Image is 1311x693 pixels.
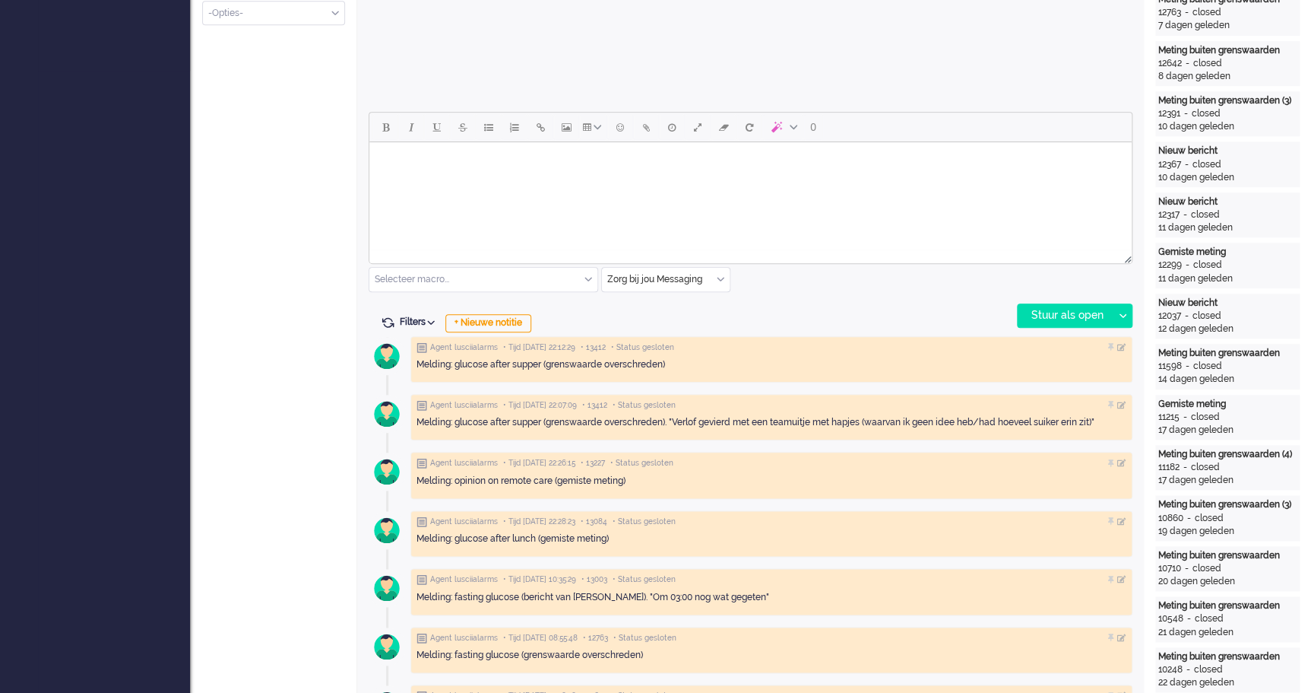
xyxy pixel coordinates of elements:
button: Underline [424,114,450,140]
div: - [1181,310,1192,323]
div: 12642 [1158,57,1182,70]
div: - [1180,461,1191,474]
img: avatar [368,628,406,666]
div: Melding: glucose after supper (grenswaarde overschreden). "Verlof gevierd met een teamuitje met h... [416,416,1126,429]
span: • Tijd [DATE] 22:12:29 [503,342,575,353]
div: - [1182,360,1193,373]
span: • Status gesloten [613,400,676,411]
div: closed [1191,461,1220,474]
img: avatar [368,569,406,607]
div: - [1180,107,1192,120]
img: avatar [368,395,406,433]
div: 17 dagen geleden [1158,474,1297,487]
button: Insert/edit link [527,114,553,140]
div: 12367 [1158,158,1181,171]
span: • Status gesloten [613,517,676,527]
span: Agent lusciialarms [430,400,498,411]
div: closed [1192,158,1221,171]
div: - [1180,208,1191,221]
span: • Tijd [DATE] 22:28:23 [503,517,575,527]
div: 12763 [1158,6,1181,19]
div: 19 dagen geleden [1158,525,1297,538]
div: Melding: glucose after lunch (gemiste meting) [416,532,1126,545]
span: Filters [400,316,440,327]
span: Agent lusciialarms [430,574,498,585]
div: - [1181,562,1192,575]
span: • 13227 [581,458,605,469]
div: 7 dagen geleden [1158,19,1297,32]
div: 10248 [1158,663,1183,676]
div: 8 dagen geleden [1158,70,1297,83]
button: Add attachment [633,114,659,140]
div: 21 dagen geleden [1158,626,1297,639]
img: avatar [368,511,406,549]
div: closed [1192,310,1221,323]
div: closed [1195,512,1224,525]
button: Fullscreen [685,114,711,140]
div: - [1181,158,1192,171]
iframe: Rich Text Area [369,142,1132,250]
img: ic_note_grey.svg [416,400,427,411]
div: Meting buiten grenswaarden (4) [1158,448,1297,461]
div: - [1182,259,1193,272]
div: - [1183,612,1195,625]
button: Clear formatting [711,114,736,140]
div: Meting buiten grenswaarden (3) [1158,94,1297,107]
div: closed [1193,259,1222,272]
div: Gemiste meting [1158,246,1297,259]
div: 17 dagen geleden [1158,424,1297,437]
span: • Status gesloten [613,574,676,585]
div: Gemiste meting [1158,398,1297,411]
button: Bold [372,114,398,140]
div: 11 dagen geleden [1158,272,1297,285]
div: - [1181,6,1192,19]
div: closed [1191,208,1220,221]
div: 10548 [1158,612,1183,625]
div: closed [1194,663,1223,676]
button: Italic [398,114,424,140]
div: closed [1192,107,1221,120]
div: Melding: fasting glucose (bericht van [PERSON_NAME]). "Om 03:00 nog wat gegeten" [416,591,1126,604]
div: + Nieuwe notitie [445,314,531,332]
button: 0 [803,114,823,140]
span: • Status gesloten [613,633,676,644]
img: ic_note_grey.svg [416,633,427,644]
button: Insert/edit image [553,114,579,140]
span: • Status gesloten [610,458,673,469]
div: closed [1193,360,1222,373]
div: 12391 [1158,107,1180,120]
button: Delay message [659,114,685,140]
div: 12037 [1158,310,1181,323]
div: Meting buiten grenswaarden [1158,599,1297,612]
img: ic_note_grey.svg [416,574,427,585]
button: Bullet list [476,114,502,140]
div: 20 dagen geleden [1158,575,1297,588]
img: avatar [368,337,406,375]
div: 11 dagen geleden [1158,221,1297,234]
div: Nieuw bericht [1158,196,1297,208]
div: 11182 [1158,461,1180,474]
div: closed [1193,57,1222,70]
span: • Tijd [DATE] 22:07:09 [503,400,577,411]
span: • 12763 [583,633,608,644]
img: ic_note_grey.svg [416,342,427,353]
div: Resize [1119,250,1132,263]
span: • 13412 [581,342,606,353]
img: avatar [368,453,406,491]
div: 12 dagen geleden [1158,323,1297,335]
div: 12317 [1158,208,1180,221]
div: - [1180,411,1191,424]
span: • 13412 [582,400,607,411]
span: • Tijd [DATE] 10:35:29 [503,574,576,585]
div: Nieuw bericht [1158,145,1297,157]
span: 0 [810,121,816,133]
div: 10710 [1158,562,1181,575]
div: Meting buiten grenswaarden [1158,549,1297,562]
button: Emoticons [607,114,633,140]
button: Numbered list [502,114,527,140]
div: Melding: glucose after supper (grenswaarde overschreden) [416,358,1126,371]
span: Agent lusciialarms [430,458,498,469]
span: Agent lusciialarms [430,633,498,644]
img: ic_note_grey.svg [416,458,427,469]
